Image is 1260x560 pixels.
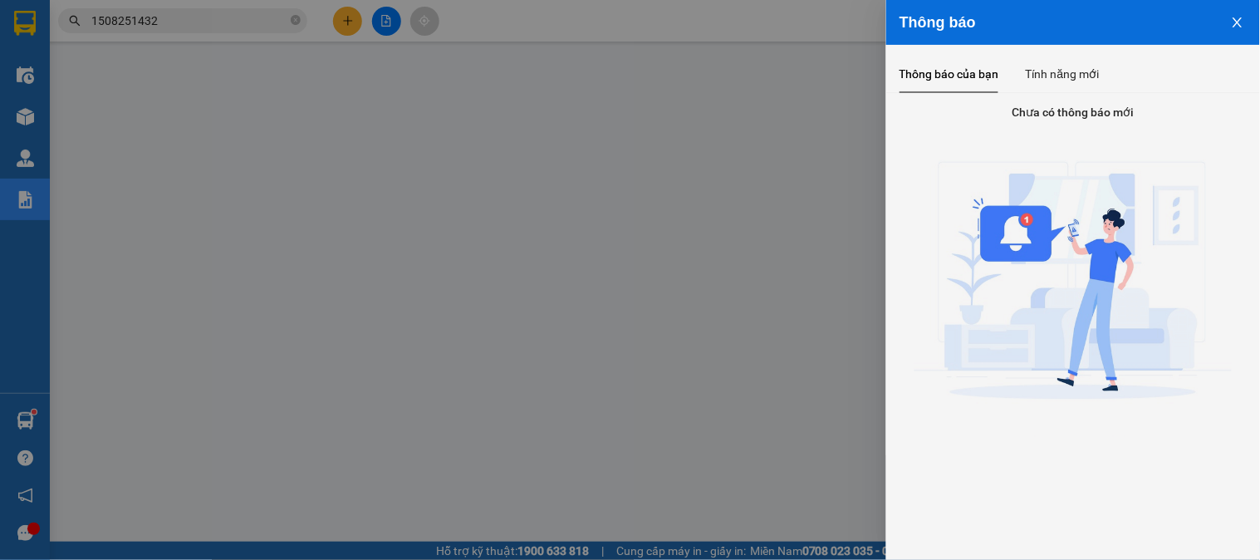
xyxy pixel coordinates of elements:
h4: Chưa có thông báo mới [886,103,1260,121]
span: close [1231,16,1244,29]
img: No Notification [914,127,1233,445]
div: Thông báo [900,13,1247,32]
div: Thông báo của bạn [900,65,999,83]
div: Tính năng mới [1026,65,1100,83]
